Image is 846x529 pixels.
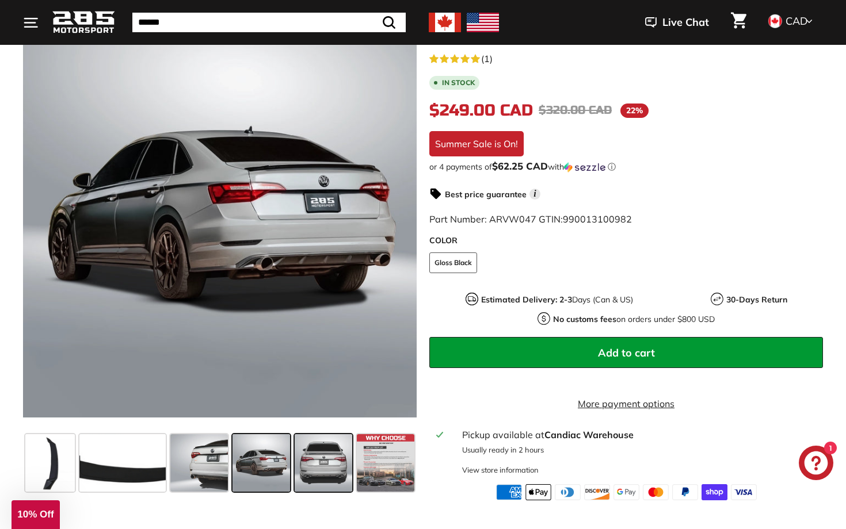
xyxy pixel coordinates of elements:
[492,160,548,172] span: $62.25 CAD
[52,9,115,36] img: Logo_285_Motorsport_areodynamics_components
[12,500,60,529] div: 10% Off
[429,235,823,247] label: COLOR
[429,131,524,156] div: Summer Sale is On!
[539,103,612,117] span: $320.00 CAD
[795,446,837,483] inbox-online-store-chat: Shopify online store chat
[429,337,823,368] button: Add to cart
[462,428,817,442] div: Pickup available at
[429,101,533,120] span: $249.00 CAD
[662,15,709,30] span: Live Chat
[555,484,581,500] img: diners_club
[429,161,823,172] div: or 4 payments of$62.25 CADwithSezzle Click to learn more about Sezzle
[429,51,823,66] a: 5.0 rating (1 votes)
[442,79,475,86] b: In stock
[553,313,715,325] p: on orders under $800 USD
[481,294,633,306] p: Days (Can & US)
[598,346,655,359] span: Add to cart
[132,13,406,32] input: Search
[672,484,698,500] img: paypal
[613,484,639,500] img: google_pay
[429,213,632,225] span: Part Number: ARVW047 GTIN:
[731,484,757,500] img: visa
[529,189,540,200] span: i
[726,294,787,305] strong: 30-Days Return
[445,189,527,200] strong: Best price guarantee
[429,161,823,172] div: or 4 payments of with
[563,213,632,225] span: 990013100982
[525,484,551,500] img: apple_pay
[702,484,727,500] img: shopify_pay
[462,465,539,476] div: View store information
[564,162,605,172] img: Sezzle
[553,314,616,324] strong: No customs fees
[17,509,54,520] span: 10% Off
[584,484,610,500] img: discover
[643,484,669,500] img: master
[544,429,634,440] strong: Candiac Warehouse
[462,444,817,455] p: Usually ready in 2 hours
[630,8,724,37] button: Live Chat
[496,484,522,500] img: american_express
[786,14,807,28] span: CAD
[620,103,649,118] span: 22%
[481,52,493,66] span: (1)
[481,294,572,305] strong: Estimated Delivery: 2-3
[724,3,753,42] a: Cart
[429,397,823,411] a: More payment options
